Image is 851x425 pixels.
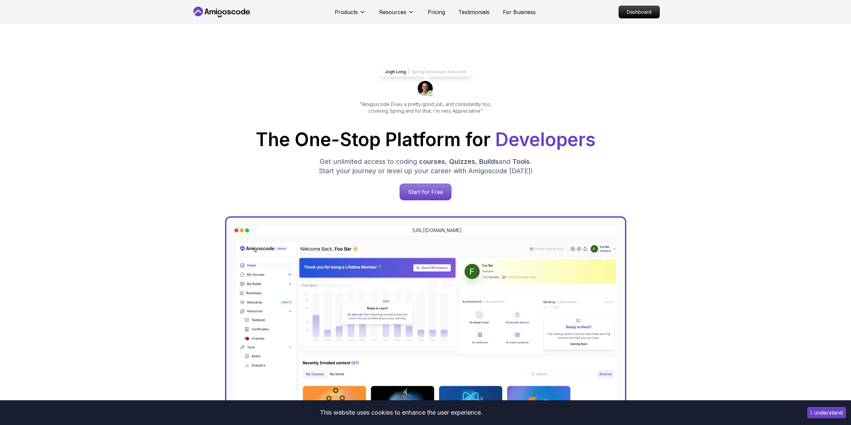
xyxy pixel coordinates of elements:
a: [URL][DOMAIN_NAME] [412,227,462,234]
span: Quizzes [449,157,475,166]
a: For Business [503,8,536,16]
p: Jogh Long [385,69,406,75]
p: Dashboard [619,6,659,18]
p: "Amigoscode Does a pretty good job, and consistently too, covering Spring and for that, I'm very ... [351,101,501,114]
span: courses [419,157,445,166]
a: Testimonials [458,8,490,16]
button: Products [335,8,366,21]
a: Dashboard [619,6,660,18]
a: Start for Free [400,184,451,200]
div: This website uses cookies to enhance the user experience. [5,405,797,420]
button: Resources [379,8,414,21]
span: Builds [479,157,499,166]
span: Developers [495,128,596,150]
img: josh long [418,81,434,97]
p: Get unlimited access to coding , , and . Start your journey or level up your career with Amigosco... [313,157,538,176]
p: Products [335,8,358,16]
button: Accept cookies [807,407,846,418]
span: Tools [512,157,530,166]
p: Resources [379,8,406,16]
p: Spring Developer Advocate [412,69,466,75]
a: Pricing [428,8,445,16]
h1: The One-Stop Platform for [197,130,654,149]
